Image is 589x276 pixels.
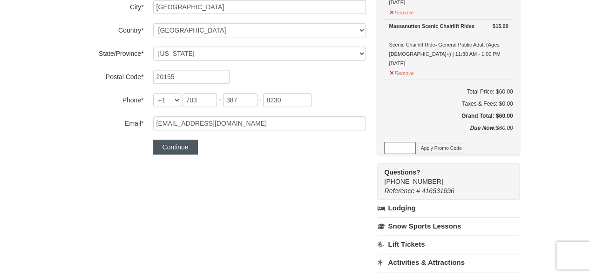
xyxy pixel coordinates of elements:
div: Scenic Chairlift Ride- General Public Adult (Ages [DEMOGRAPHIC_DATA]+) | 11:30 AM - 1:00 PM [DATE] [389,21,508,68]
label: Country* [69,23,144,35]
a: Lift Tickets [377,236,520,253]
button: Remove [389,6,414,17]
span: [PHONE_NUMBER] [384,168,503,185]
input: Postal Code [153,70,230,84]
button: Remove [389,66,414,78]
button: Apply Promo Code [417,143,465,153]
span: 416531696 [422,187,454,195]
button: Continue [153,140,198,155]
a: Snow Sports Lessons [377,217,520,235]
a: Lodging [377,200,520,216]
span: - [219,96,221,103]
a: Activities & Attractions [377,254,520,271]
label: Email* [69,116,144,128]
label: Phone* [69,93,144,105]
input: Email [153,116,366,130]
input: xxx [223,93,257,107]
strong: Due Now: [470,125,495,131]
div: Massanutten Scenic Chairlift Rides [389,21,508,31]
div: $60.00 [384,123,513,142]
strong: $15.00 [493,21,508,31]
h6: Total Price: $60.00 [384,87,513,96]
div: Taxes & Fees: $0.00 [384,99,513,108]
strong: Questions? [384,168,420,176]
label: Postal Code* [69,70,144,81]
span: Reference # [384,187,420,195]
h5: Grand Total: $60.00 [384,111,513,121]
input: xxxx [263,93,311,107]
input: xxx [183,93,217,107]
span: - [259,96,262,103]
label: State/Province* [69,47,144,58]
